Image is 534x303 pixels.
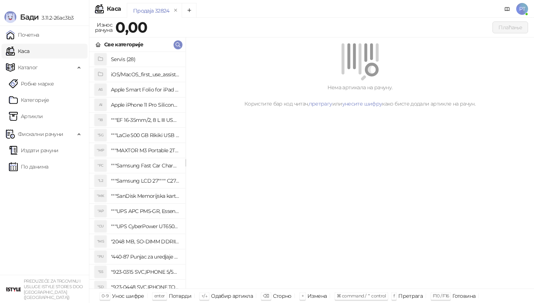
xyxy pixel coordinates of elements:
h4: Apple iPhone 11 Pro Silicone Case - Black [111,99,179,111]
div: Сторно [273,291,291,301]
span: F10 / F16 [433,293,449,299]
h4: """UPS APC PM5-GR, Essential Surge Arrest,5 utic_nica""" [111,205,179,217]
span: ↑/↓ [201,293,207,299]
img: Logo [4,11,16,23]
a: Документација [501,3,513,15]
div: AS [95,84,106,96]
span: enter [154,293,165,299]
div: Каса [107,6,121,12]
span: f [393,293,395,299]
h4: """Samsung Fast Car Charge Adapter, brzi auto punja_, boja crna""" [111,160,179,172]
button: Плаћање [492,21,528,33]
div: Потврди [169,291,192,301]
div: Претрага [398,291,423,301]
h4: """UPS CyberPower UT650EG, 650VA/360W , line-int., s_uko, desktop""" [111,220,179,232]
h4: """SanDisk Memorijska kartica 256GB microSDXC sa SD adapterom SDSQXA1-256G-GN6MA - Extreme PLUS, ... [111,190,179,202]
div: "PU [95,251,106,263]
div: Продаја 32824 [133,7,169,15]
div: "AP [95,205,106,217]
div: Готовина [452,291,475,301]
span: Бади [20,13,39,21]
div: Износ рачуна [93,20,114,35]
span: ⌘ command / ⌃ control [337,293,386,299]
div: Одабир артикла [211,291,253,301]
div: Унос шифре [112,291,144,301]
div: Измена [307,291,327,301]
h4: """EF 16-35mm/2, 8 L III USM""" [111,114,179,126]
button: Add tab [182,3,197,18]
span: 3.11.2-26ac3b3 [39,14,73,21]
h4: Apple Smart Folio for iPad mini (A17 Pro) - Sage [111,84,179,96]
span: Фискални рачуни [18,127,63,141]
small: PREDUZEĆE ZA TRGOVINU I USLUGE ISTYLE STORES DOO [GEOGRAPHIC_DATA] ([GEOGRAPHIC_DATA]) [24,279,83,300]
strong: 0,00 [115,18,147,36]
img: 64x64-companyLogo-77b92cf4-9946-4f36-9751-bf7bb5fd2c7d.png [6,282,21,297]
div: "FC [95,160,106,172]
div: Нема артикала на рачуну. Користите бар код читач, или како бисте додали артикле на рачун. [195,83,525,108]
a: По данима [9,159,48,174]
div: grid [89,52,185,289]
a: унесите шифру [342,100,382,107]
h4: "923-0448 SVC,IPHONE,TOURQUE DRIVER KIT .65KGF- CM Šrafciger " [111,281,179,293]
h4: Servis (28) [111,53,179,65]
div: Све категорије [104,40,143,49]
h4: """MAXTOR M3 Portable 2TB 2.5"""" crni eksterni hard disk HX-M201TCB/GM""" [111,144,179,156]
div: AI [95,99,106,111]
span: Каталог [18,60,38,75]
button: remove [171,7,181,14]
span: PT [516,3,528,15]
a: Издати рачуни [9,143,59,158]
div: "L2 [95,175,106,187]
span: + [301,293,304,299]
h4: "923-0315 SVC,IPHONE 5/5S BATTERY REMOVAL TRAY Držač za iPhone sa kojim se otvara display [111,266,179,278]
h4: """LaCie 500 GB Rikiki USB 3.0 / Ultra Compact & Resistant aluminum / USB 3.0 / 2.5""""""" [111,129,179,141]
div: "SD [95,281,106,293]
div: "MP [95,144,106,156]
a: Робне марке [9,76,54,91]
a: претрагу [309,100,332,107]
span: 0-9 [102,293,108,299]
div: "S5 [95,266,106,278]
div: "18 [95,114,106,126]
h4: "440-87 Punjac za uredjaje sa micro USB portom 4/1, Stand." [111,251,179,263]
a: ArtikliАртикли [9,109,43,124]
h4: "2048 MB, SO-DIMM DDRII, 667 MHz, Napajanje 1,8 0,1 V, Latencija CL5" [111,236,179,247]
a: Почетна [6,27,39,42]
h4: iOS/MacOS_first_use_assistance (4) [111,69,179,80]
a: Категорије [9,93,49,107]
span: ⌫ [263,293,269,299]
a: Каса [6,44,29,59]
div: "5G [95,129,106,141]
div: "CU [95,220,106,232]
h4: """Samsung LCD 27"""" C27F390FHUXEN""" [111,175,179,187]
div: "MS [95,236,106,247]
div: "MK [95,190,106,202]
